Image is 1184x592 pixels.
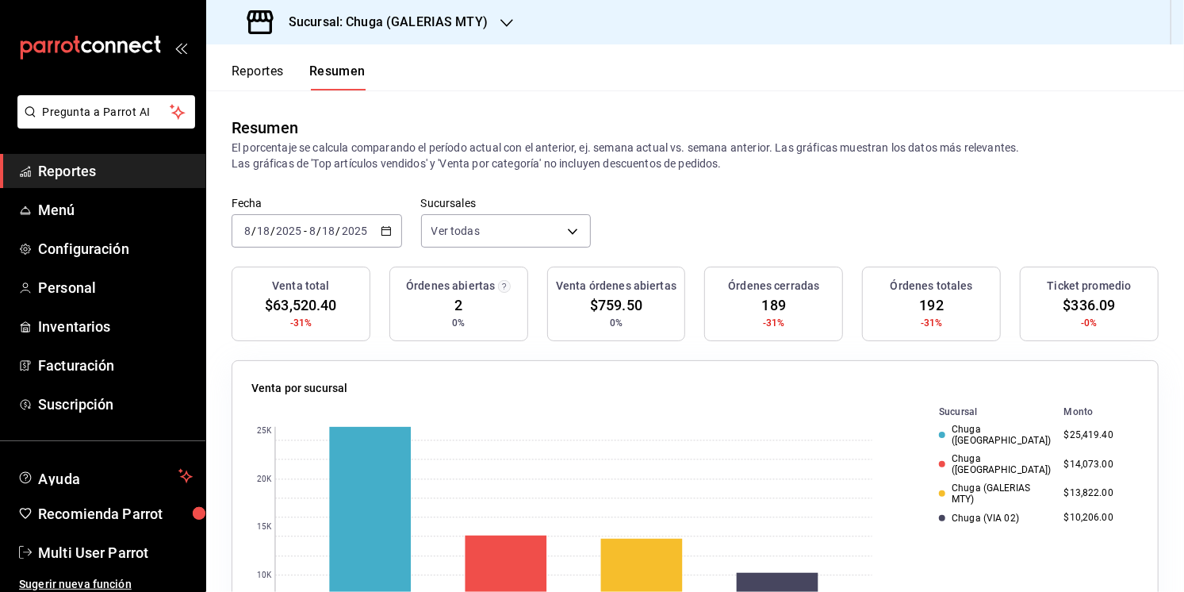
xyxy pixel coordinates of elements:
span: Personal [38,277,193,298]
span: / [270,225,275,237]
span: 2 [454,294,462,316]
span: Facturación [38,355,193,376]
td: $14,073.00 [1058,450,1139,479]
span: 192 [920,294,944,316]
label: Fecha [232,198,402,210]
div: navigation tabs [232,63,366,90]
td: $13,822.00 [1058,479,1139,509]
input: -- [256,225,270,237]
label: Sucursales [421,198,592,210]
span: Ver todas [431,223,480,239]
span: Recomienda Parrot [38,503,193,525]
span: Ayuda [38,467,172,486]
input: -- [308,225,316,237]
h3: Órdenes abiertas [406,278,495,294]
span: -0% [1081,316,1097,330]
div: Chuga (VIA 02) [939,513,1051,524]
span: 0% [610,316,623,330]
span: Multi User Parrot [38,542,193,563]
h3: Ticket promedio [1048,278,1132,294]
h3: Sucursal: Chuga (GALERIAS MTY) [276,13,488,32]
button: Reportes [232,63,284,90]
input: -- [322,225,336,237]
span: / [336,225,341,237]
span: / [251,225,256,237]
th: Sucursal [914,403,1057,421]
span: - [304,225,307,237]
span: Menú [38,199,193,221]
span: -31% [290,316,312,330]
td: $10,206.00 [1058,508,1139,528]
span: -31% [763,316,785,330]
button: Resumen [309,63,366,90]
div: Chuga ([GEOGRAPHIC_DATA]) [939,453,1051,476]
button: open_drawer_menu [174,41,187,54]
input: -- [243,225,251,237]
button: Pregunta a Parrot AI [17,95,195,129]
h3: Venta total [272,278,329,294]
a: Pregunta a Parrot AI [11,115,195,132]
span: Inventarios [38,316,193,337]
td: $25,419.40 [1058,421,1139,450]
span: -31% [921,316,943,330]
span: $336.09 [1063,294,1116,316]
span: 189 [762,294,786,316]
span: Configuración [38,238,193,259]
text: 10K [257,571,272,580]
text: 15K [257,523,272,532]
h3: Órdenes totales [891,278,973,294]
p: Venta por sucursal [251,380,347,397]
h3: Venta órdenes abiertas [556,278,676,294]
input: ---- [341,225,368,237]
span: $63,520.40 [265,294,336,316]
div: Chuga (GALERIAS MTY) [939,482,1051,506]
span: $759.50 [590,294,642,316]
h3: Órdenes cerradas [728,278,819,294]
span: Suscripción [38,394,193,415]
th: Monto [1058,403,1139,421]
div: Resumen [232,116,298,140]
text: 20K [257,475,272,484]
span: Pregunta a Parrot AI [43,104,171,121]
span: 0% [452,316,465,330]
div: Chuga ([GEOGRAPHIC_DATA]) [939,424,1051,447]
span: Reportes [38,160,193,182]
input: ---- [275,225,302,237]
span: / [316,225,321,237]
text: 25K [257,427,272,436]
p: El porcentaje se calcula comparando el período actual con el anterior, ej. semana actual vs. sema... [232,140,1159,171]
